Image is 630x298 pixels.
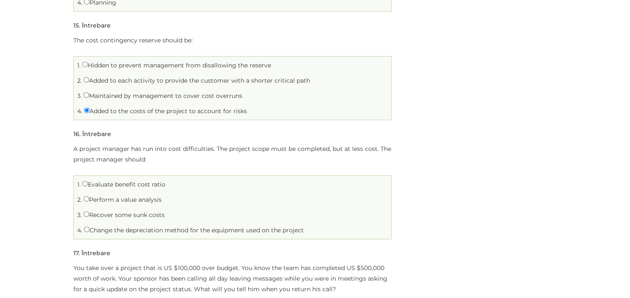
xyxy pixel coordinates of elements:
h5: . Întrebare [73,250,110,256]
label: Recover some sunk costs [84,211,165,218]
label: Change the depreciation method for the equipment used on the project [84,226,304,234]
input: Hidden to prevent management from disallowing the reserve [82,61,88,67]
label: Evaluate benefit cost ratio [82,180,165,188]
label: Added to each activity to provide the customer with a shorter critical path [84,76,310,84]
input: Recover some sunk costs [84,211,89,217]
span: 4. [77,226,82,234]
span: 4. [77,107,82,114]
input: Change the depreciation method for the equipment used on the project [84,226,90,232]
input: Added to each activity to provide the customer with a shorter critical path [84,77,89,82]
span: 3. [77,211,82,218]
span: 1. [77,61,81,69]
label: Maintained by management to cover cost overruns [84,92,242,99]
input: Added to the costs of the project to account for risks [84,107,90,113]
p: A project manager has run into cost difficulties. The project scope must be completed, but at les... [73,143,392,164]
h5: . Întrebare [73,131,111,137]
h5: . Întrebare [73,22,111,28]
span: 15 [73,21,79,29]
input: Evaluate benefit cost ratio [82,181,88,186]
label: Added to the costs of the project to account for risks [84,107,247,114]
label: Hidden to prevent management from disallowing the reserve [82,61,271,69]
label: Perform a value analysis [84,195,162,203]
p: You take over a project that is US $100,000 over budget. You know the team has completed US $500,... [73,262,392,294]
input: Perform a value analysis [84,196,89,201]
span: 1. [77,180,81,188]
input: Maintained by management to cover cost overruns [84,92,89,97]
span: 2. [77,195,82,203]
p: The cost contingency reserve should be: [73,35,392,45]
span: 2. [77,76,82,84]
span: 3. [77,92,82,99]
span: 16 [73,130,79,137]
span: 17 [73,249,78,256]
